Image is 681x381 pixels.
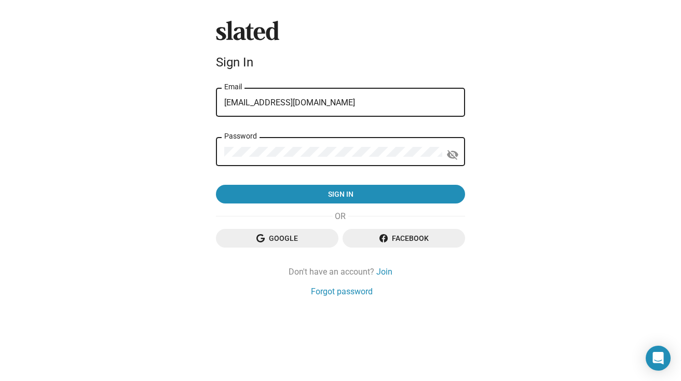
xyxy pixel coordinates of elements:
span: Google [224,229,330,248]
sl-branding: Sign In [216,21,465,74]
button: Sign in [216,185,465,203]
span: Sign in [224,185,457,203]
a: Forgot password [311,286,373,297]
div: Open Intercom Messenger [646,346,671,371]
div: Don't have an account? [216,266,465,277]
mat-icon: visibility_off [446,147,459,163]
button: Google [216,229,338,248]
button: Facebook [343,229,465,248]
div: Sign In [216,55,465,70]
a: Join [376,266,392,277]
span: Facebook [351,229,457,248]
button: Show password [442,144,463,165]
